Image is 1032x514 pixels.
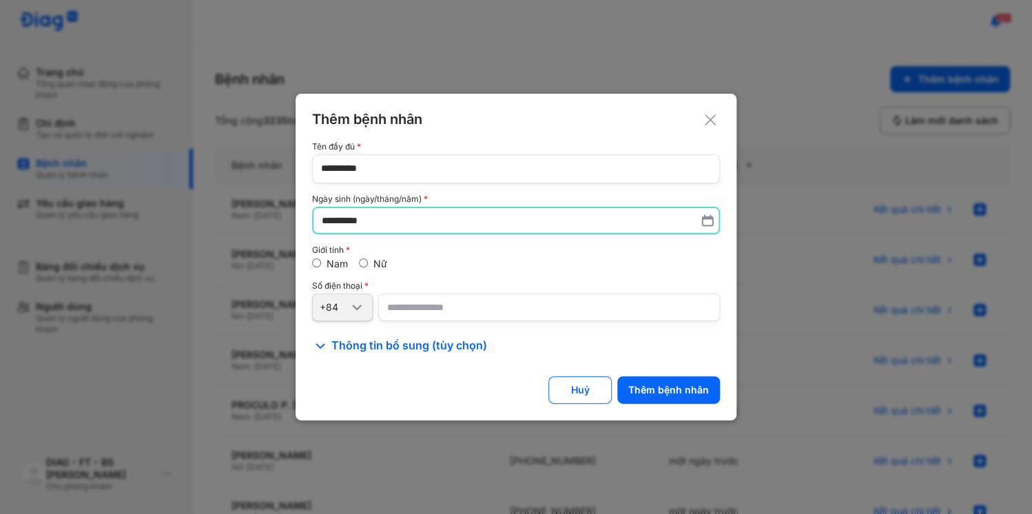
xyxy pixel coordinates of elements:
[320,301,349,313] div: +84
[331,338,487,354] span: Thông tin bổ sung (tùy chọn)
[312,194,720,204] div: Ngày sinh (ngày/tháng/năm)
[548,376,612,404] button: Huỷ
[312,110,720,128] div: Thêm bệnh nhân
[617,376,720,404] button: Thêm bệnh nhân
[628,384,709,396] div: Thêm bệnh nhân
[373,258,387,269] label: Nữ
[312,245,720,255] div: Giới tính
[327,258,348,269] label: Nam
[312,281,720,291] div: Số điện thoại
[312,142,720,152] div: Tên đầy đủ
